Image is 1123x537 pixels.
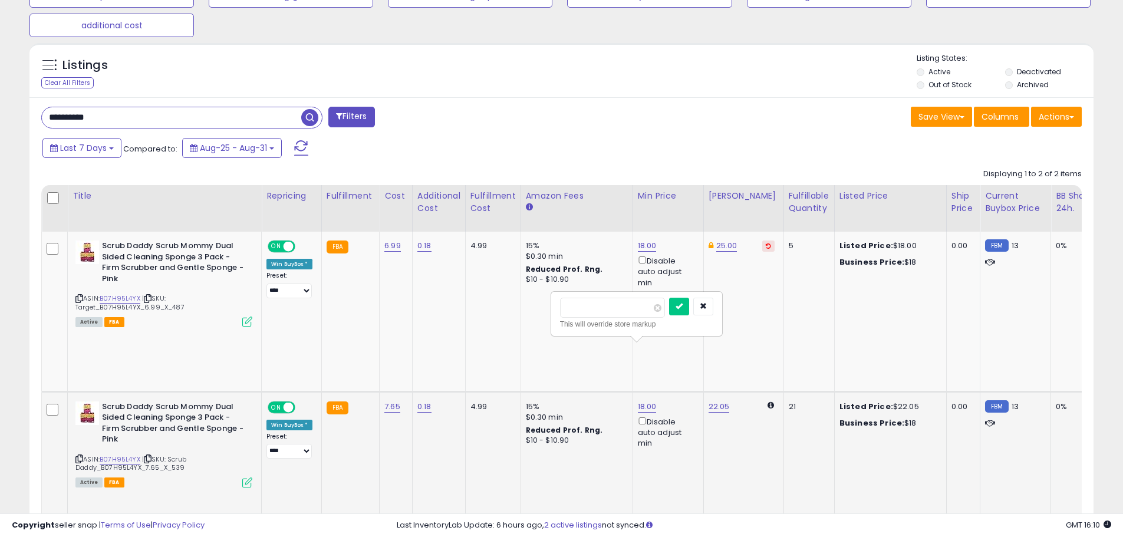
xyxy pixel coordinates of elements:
[384,190,407,202] div: Cost
[982,111,1019,123] span: Columns
[75,477,103,487] span: All listings currently available for purchase on Amazon
[384,240,401,252] a: 6.99
[104,477,124,487] span: FBA
[182,138,282,158] button: Aug-25 - Aug-31
[638,190,699,202] div: Min Price
[526,251,624,262] div: $0.30 min
[328,107,374,127] button: Filters
[73,190,256,202] div: Title
[526,241,624,251] div: 15%
[269,402,284,412] span: ON
[75,294,185,311] span: | SKU: Target_B07H95L4YX_6.99_X_487
[266,433,312,459] div: Preset:
[839,240,893,251] b: Listed Price:
[75,401,99,425] img: 51BypMKuuUL._SL40_.jpg
[789,241,825,251] div: 5
[75,241,99,264] img: 51BypMKuuUL._SL40_.jpg
[417,190,460,215] div: Additional Cost
[397,520,1111,531] div: Last InventoryLab Update: 6 hours ago, not synced.
[928,67,950,77] label: Active
[526,436,624,446] div: $10 - $10.90
[266,420,312,430] div: Win BuyBox *
[917,53,1094,64] p: Listing States:
[470,190,516,215] div: Fulfillment Cost
[911,107,972,127] button: Save View
[100,454,140,464] a: B07H95L4YX
[60,142,107,154] span: Last 7 Days
[526,190,628,202] div: Amazon Fees
[526,264,603,274] b: Reduced Prof. Rng.
[709,401,730,413] a: 22.05
[1017,67,1061,77] label: Deactivated
[839,401,937,412] div: $22.05
[1012,401,1019,412] span: 13
[75,454,186,472] span: | SKU: Scrub Daddy_B07H95L4YX_7.65_X_539
[638,240,657,252] a: 18.00
[951,190,975,215] div: Ship Price
[12,520,205,531] div: seller snap | |
[470,241,512,251] div: 4.99
[42,138,121,158] button: Last 7 Days
[102,241,245,287] b: Scrub Daddy Scrub Mommy Dual Sided Cleaning Sponge 3 Pack - Firm Scrubber and Gentle Sponge - Pink
[294,402,312,412] span: OFF
[41,77,94,88] div: Clear All Filters
[839,190,941,202] div: Listed Price
[951,401,971,412] div: 0.00
[638,415,694,449] div: Disable auto adjust min
[839,257,937,268] div: $18
[985,400,1008,413] small: FBM
[716,240,737,252] a: 25.00
[928,80,971,90] label: Out of Stock
[1056,241,1095,251] div: 0%
[526,401,624,412] div: 15%
[12,519,55,531] strong: Copyright
[839,418,937,429] div: $18
[544,519,602,531] a: 2 active listings
[266,259,312,269] div: Win BuyBox *
[101,519,151,531] a: Terms of Use
[789,190,829,215] div: Fulfillable Quantity
[839,241,937,251] div: $18.00
[200,142,267,154] span: Aug-25 - Aug-31
[638,254,694,288] div: Disable auto adjust min
[789,401,825,412] div: 21
[839,401,893,412] b: Listed Price:
[839,417,904,429] b: Business Price:
[75,317,103,327] span: All listings currently available for purchase on Amazon
[327,190,374,202] div: Fulfillment
[1012,240,1019,251] span: 13
[104,317,124,327] span: FBA
[526,275,624,285] div: $10 - $10.90
[102,401,245,448] b: Scrub Daddy Scrub Mommy Dual Sided Cleaning Sponge 3 Pack - Firm Scrubber and Gentle Sponge - Pink
[100,294,140,304] a: B07H95L4YX
[526,425,603,435] b: Reduced Prof. Rng.
[985,190,1046,215] div: Current Buybox Price
[266,272,312,298] div: Preset:
[709,190,779,202] div: [PERSON_NAME]
[638,401,657,413] a: 18.00
[1056,401,1095,412] div: 0%
[985,239,1008,252] small: FBM
[123,143,177,154] span: Compared to:
[75,401,252,486] div: ASIN:
[951,241,971,251] div: 0.00
[1056,190,1099,215] div: BB Share 24h.
[266,190,317,202] div: Repricing
[384,401,400,413] a: 7.65
[1066,519,1111,531] span: 2025-09-8 16:10 GMT
[1031,107,1082,127] button: Actions
[417,240,432,252] a: 0.18
[1017,80,1049,90] label: Archived
[62,57,108,74] h5: Listings
[269,242,284,252] span: ON
[75,241,252,325] div: ASIN:
[417,401,432,413] a: 0.18
[327,401,348,414] small: FBA
[526,412,624,423] div: $0.30 min
[983,169,1082,180] div: Displaying 1 to 2 of 2 items
[29,14,194,37] button: additional cost
[560,318,713,330] div: This will override store markup
[470,401,512,412] div: 4.99
[839,256,904,268] b: Business Price:
[327,241,348,253] small: FBA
